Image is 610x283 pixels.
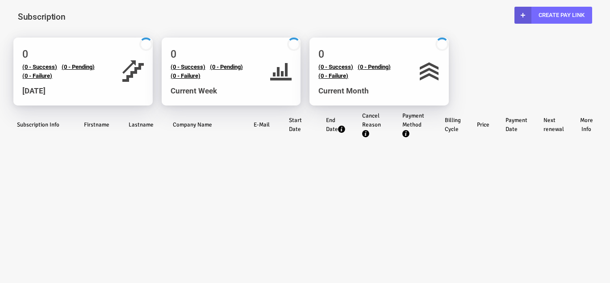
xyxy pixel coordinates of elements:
th: Lastname [121,108,165,142]
a: (0 - Pending) [62,63,95,70]
a: (0 - Success) [22,63,57,70]
span: Current Month [318,86,369,95]
th: Billing Cycle [437,108,469,142]
h2: 0 [22,46,28,62]
th: E-Mail [246,108,281,142]
a: (0 - Success) [318,63,353,70]
a: (0 - Success) [171,63,205,70]
th: More Info [572,108,601,142]
span: Subscription [18,12,66,22]
th: Cancel Reason [354,108,394,142]
a: (0 - Pending) [210,63,243,70]
th: Start Date [281,108,318,142]
i: For Paylink/Trial-Plan Generation, Default payment method is None. Payment method will be updated... [402,130,409,137]
a: Create Pay Link [514,7,592,24]
th: Subscription Info [9,108,76,142]
th: Payment Method [394,108,437,142]
a: (0 - Failure) [22,72,52,79]
span: [DATE] [22,86,46,95]
a: (0 - Failure) [171,72,201,79]
th: Price [469,108,497,142]
span: Current Week [171,86,217,95]
a: (0 - Failure) [318,72,348,79]
h2: 0 [318,46,324,62]
th: Payment Date [497,108,535,142]
a: (0 - Pending) [358,63,391,70]
th: Company Name [165,108,246,142]
h2: 0 [171,46,176,62]
th: Next renewal [535,108,572,142]
th: End Date [318,108,354,142]
i: Once the end date is set, the subscription will be cancelled on particular end date,it cannot be ... [338,126,345,133]
i: If end date is given,cancel reason option will be enabled [362,130,369,137]
th: Firstname [76,108,121,142]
